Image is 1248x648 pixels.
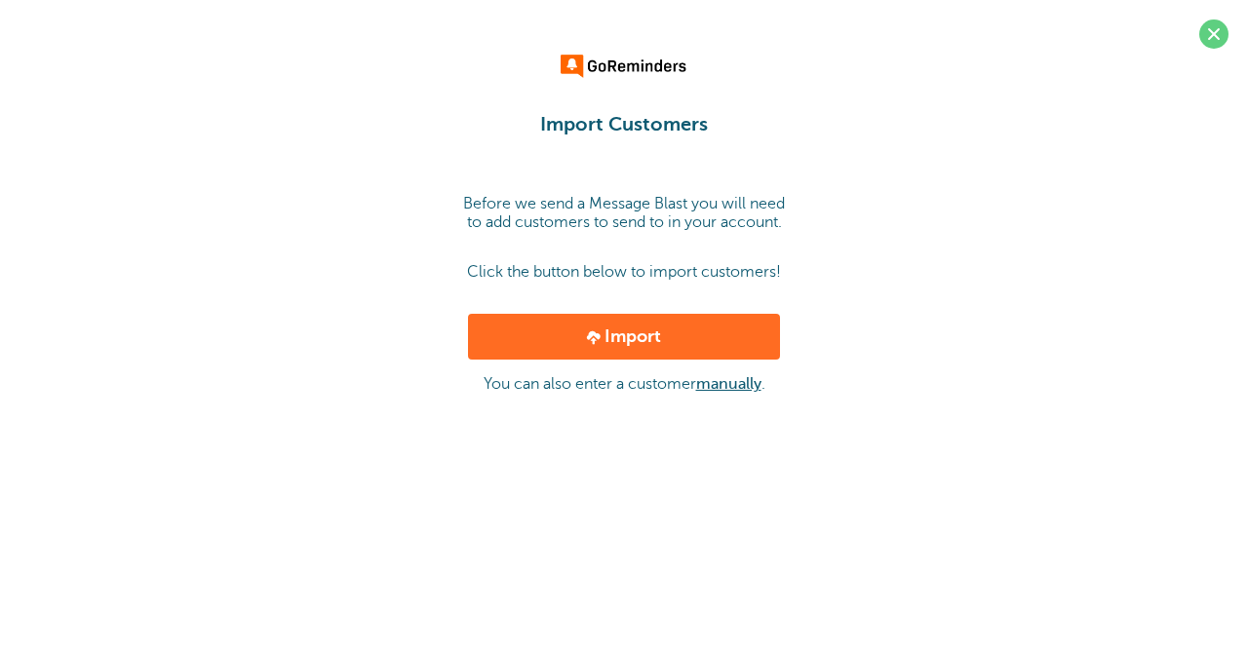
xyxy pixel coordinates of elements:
[696,375,761,393] a: manually
[458,195,790,232] p: Before we send a Message Blast you will need to add customers to send to in your account.
[604,326,661,346] span: Import
[331,263,916,282] p: Click the button below to import customers!
[468,314,780,361] a: Import
[19,113,1228,136] h1: Import Customers
[19,375,1228,394] p: You can also enter a customer .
